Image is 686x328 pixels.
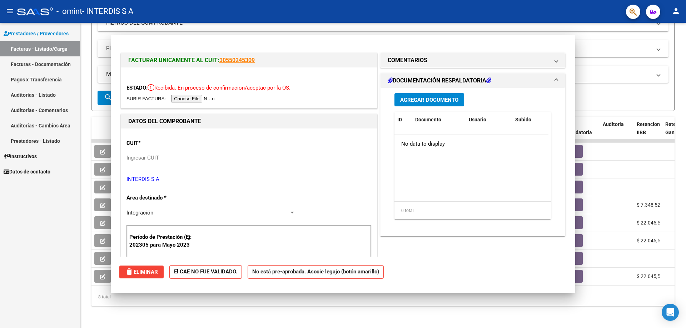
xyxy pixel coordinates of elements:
datatable-header-cell: Doc Respaldatoria [557,117,600,148]
div: DOCUMENTACIÓN RESPALDATORIA [381,88,565,236]
span: ID [397,117,402,122]
span: Subido [515,117,531,122]
span: $ 7.348,52 [637,202,660,208]
span: Auditoria [603,121,624,127]
span: Recibida. En proceso de confirmacion/aceptac por la OS. [148,85,290,91]
datatable-header-cell: ID [394,112,412,127]
div: 0 total [394,202,551,219]
datatable-header-cell: Subido [512,112,548,127]
mat-icon: menu [6,7,14,15]
p: Area destinado * [126,194,200,202]
span: - omint [56,4,82,19]
mat-expansion-panel-header: DOCUMENTACIÓN RESPALDATORIA [381,74,565,88]
datatable-header-cell: Documento [412,112,466,127]
span: Eliminar [125,269,158,275]
mat-icon: person [672,7,680,15]
strong: DATOS DEL COMPROBANTE [128,118,201,125]
datatable-header-cell: Retencion IIBB [634,117,662,148]
span: Buscar Comprobante [104,95,175,101]
mat-expansion-panel-header: COMENTARIOS [381,53,565,67]
div: No data to display [394,135,548,153]
strong: El CAE NO FUE VALIDADO. [169,265,242,279]
mat-icon: delete [125,267,134,276]
span: Prestadores / Proveedores [4,30,69,37]
span: - INTERDIS S A [82,4,133,19]
p: CUIT [126,139,200,147]
div: Open Intercom Messenger [662,304,679,321]
mat-icon: search [104,93,113,102]
span: $ 22.045,56 [637,220,663,226]
datatable-header-cell: Acción [548,112,584,127]
span: Retencion IIBB [637,121,660,135]
span: Integración [126,210,153,216]
span: ESTADO: [126,85,148,91]
button: Eliminar [119,266,164,278]
strong: No está pre-aprobada. Asocie legajo (botón amarillo) [248,265,384,279]
p: Período de Prestación (Ej: 202305 para Mayo 2023 [129,233,201,249]
mat-panel-title: MAS FILTROS [106,70,651,78]
span: Doc Respaldatoria [560,121,592,135]
span: Datos de contacto [4,168,50,176]
span: $ 22.045,56 [637,238,663,243]
button: Agregar Documento [394,93,464,106]
span: Agregar Documento [400,97,458,103]
div: 8 total [91,288,675,306]
h1: COMENTARIOS [388,56,427,65]
a: 30550245309 [219,57,255,64]
span: $ 22.045,56 [637,273,663,279]
h1: DOCUMENTACIÓN RESPALDATORIA [388,76,491,85]
span: Instructivos [4,152,37,160]
span: Documento [415,117,441,122]
span: Usuario [469,117,486,122]
mat-panel-title: FILTROS DE INTEGRACION [106,45,651,52]
p: INTERDIS S A [126,175,372,183]
datatable-header-cell: Auditoria [600,117,634,148]
datatable-header-cell: Usuario [466,112,512,127]
span: FACTURAR UNICAMENTE AL CUIT: [128,57,219,64]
